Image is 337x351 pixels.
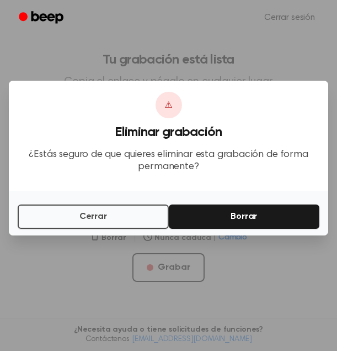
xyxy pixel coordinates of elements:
div: ⚠ [156,92,182,118]
p: ¿Estás seguro de que quieres eliminar esta grabación de forma permanente? [18,149,319,174]
button: Borrar [169,205,320,229]
button: Cerrar [18,205,169,229]
a: Cerrar sesión [253,4,326,31]
h3: Eliminar grabación [18,125,319,140]
a: Pitido [11,7,73,29]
